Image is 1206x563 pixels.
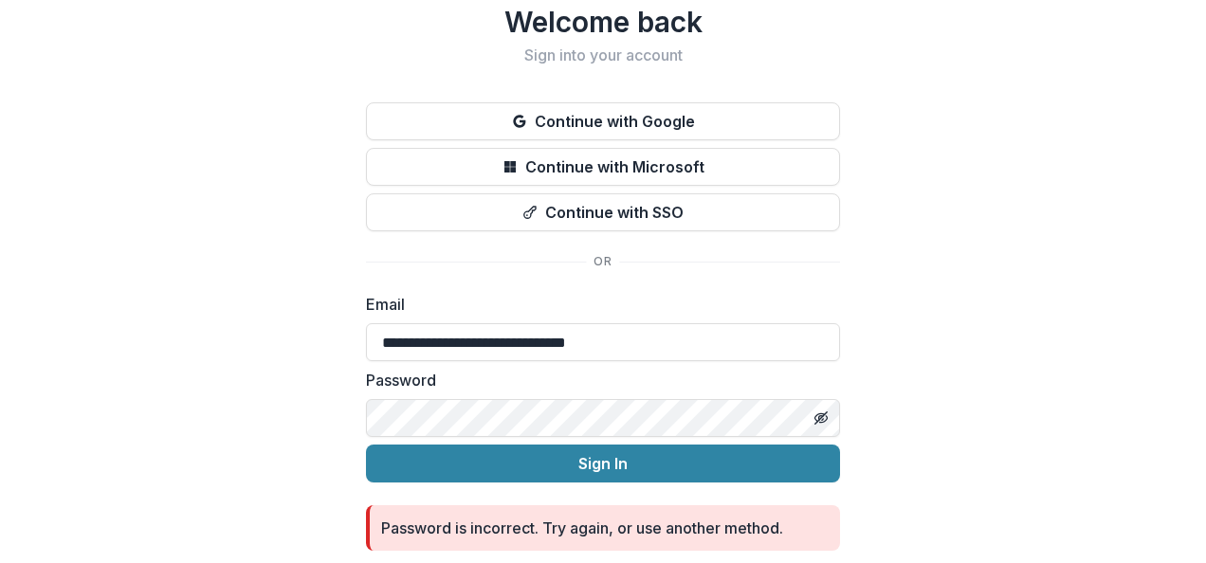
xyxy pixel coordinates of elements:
[366,293,829,316] label: Email
[381,517,783,539] div: Password is incorrect. Try again, or use another method.
[366,193,840,231] button: Continue with SSO
[366,369,829,391] label: Password
[366,5,840,39] h1: Welcome back
[366,148,840,186] button: Continue with Microsoft
[366,102,840,140] button: Continue with Google
[806,403,836,433] button: Toggle password visibility
[366,445,840,482] button: Sign In
[366,46,840,64] h2: Sign into your account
